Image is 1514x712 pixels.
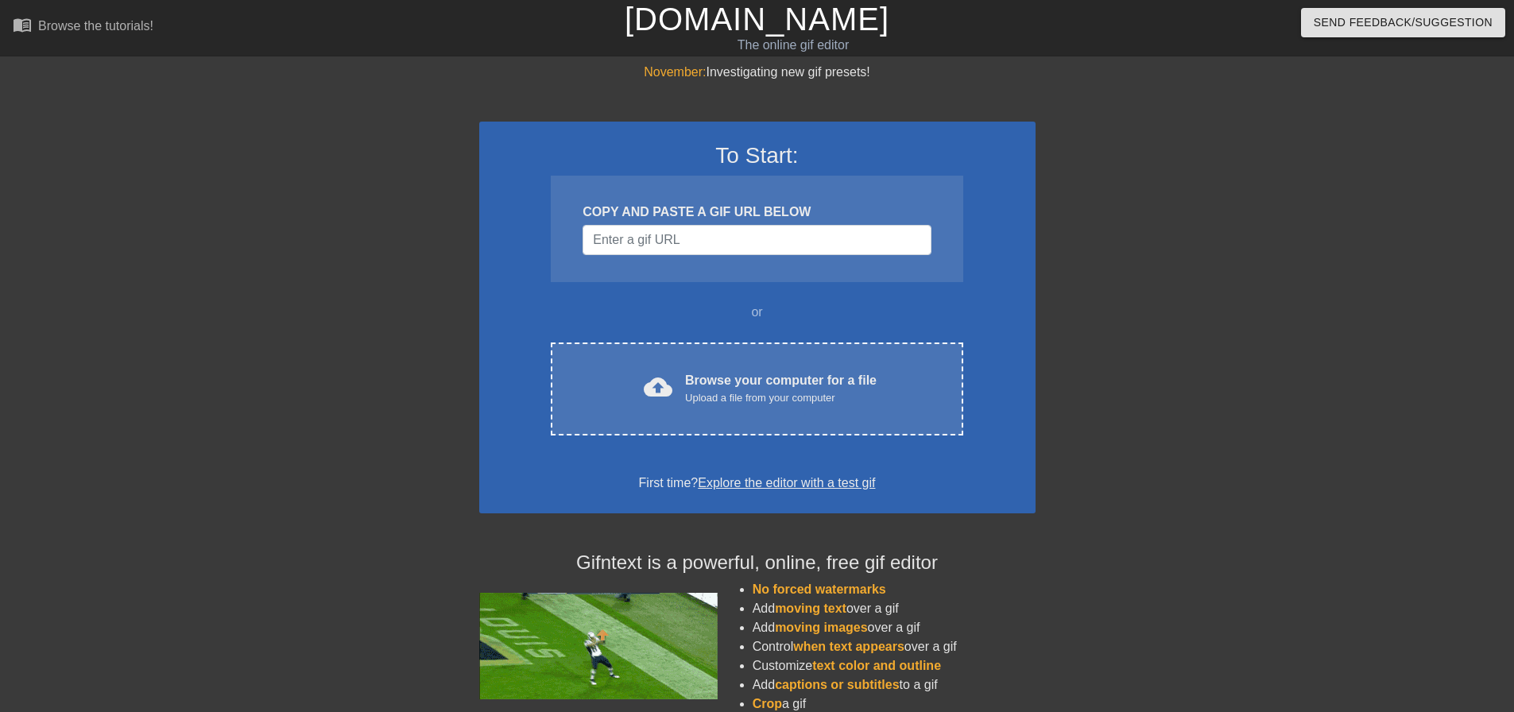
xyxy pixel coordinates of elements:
input: Username [583,225,931,255]
div: COPY AND PASTE A GIF URL BELOW [583,203,931,222]
div: Upload a file from your computer [685,390,877,406]
li: Customize [753,656,1036,675]
button: Send Feedback/Suggestion [1301,8,1505,37]
div: Investigating new gif presets! [479,63,1036,82]
span: captions or subtitles [775,678,899,691]
div: or [521,303,994,322]
h4: Gifntext is a powerful, online, free gif editor [479,551,1036,575]
span: Send Feedback/Suggestion [1314,13,1493,33]
div: Browse your computer for a file [685,371,877,406]
span: menu_book [13,15,32,34]
li: Add over a gif [753,618,1036,637]
li: Add over a gif [753,599,1036,618]
span: text color and outline [812,659,941,672]
span: when text appears [793,640,904,653]
div: First time? [500,474,1015,493]
span: No forced watermarks [753,582,886,596]
div: The online gif editor [513,36,1074,55]
a: Browse the tutorials! [13,15,153,40]
span: moving images [775,621,867,634]
span: Crop [753,697,782,710]
span: moving text [775,602,846,615]
li: Add to a gif [753,675,1036,695]
h3: To Start: [500,142,1015,169]
a: Explore the editor with a test gif [698,476,875,489]
div: Browse the tutorials! [38,19,153,33]
a: [DOMAIN_NAME] [625,2,889,37]
span: cloud_upload [644,373,672,401]
li: Control over a gif [753,637,1036,656]
img: football_small.gif [479,593,718,699]
span: November: [644,65,706,79]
